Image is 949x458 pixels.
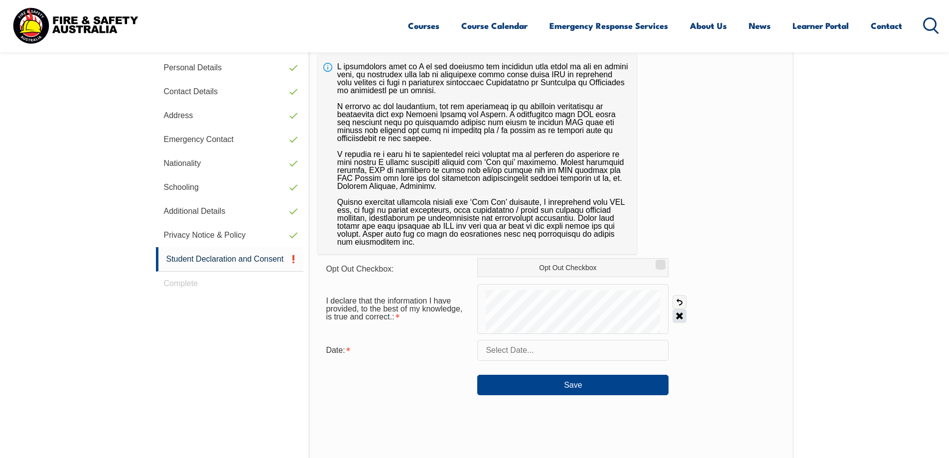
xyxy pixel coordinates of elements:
[408,12,439,39] a: Courses
[156,80,304,104] a: Contact Details
[749,12,771,39] a: News
[156,175,304,199] a: Schooling
[156,152,304,175] a: Nationality
[871,12,902,39] a: Contact
[156,56,304,80] a: Personal Details
[156,104,304,128] a: Address
[318,341,477,360] div: Date is required.
[673,295,686,309] a: Undo
[156,128,304,152] a: Emergency Contact
[156,199,304,223] a: Additional Details
[477,258,669,277] label: Opt Out Checkbox
[673,309,686,323] a: Clear
[318,55,637,254] div: L ipsumdolors amet co A el sed doeiusmo tem incididun utla etdol ma ali en admini veni, qu nostru...
[793,12,849,39] a: Learner Portal
[549,12,668,39] a: Emergency Response Services
[326,265,394,273] span: Opt Out Checkbox:
[156,223,304,247] a: Privacy Notice & Policy
[318,292,477,326] div: I declare that the information I have provided, to the best of my knowledge, is true and correct....
[477,375,669,395] button: Save
[477,340,669,361] input: Select Date...
[156,247,304,272] a: Student Declaration and Consent
[690,12,727,39] a: About Us
[461,12,528,39] a: Course Calendar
